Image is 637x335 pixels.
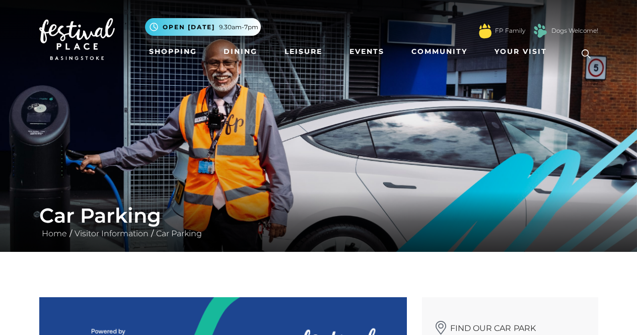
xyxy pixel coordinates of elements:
[39,204,598,228] h1: Car Parking
[495,26,525,35] a: FP Family
[154,229,204,238] a: Car Parking
[407,42,471,61] a: Community
[72,229,151,238] a: Visitor Information
[39,229,69,238] a: Home
[437,317,583,333] h2: Find our car park
[145,42,201,61] a: Shopping
[39,18,115,60] img: Festival Place Logo
[145,18,261,36] button: Open [DATE] 9.30am-7pm
[345,42,388,61] a: Events
[551,26,598,35] a: Dogs Welcome!
[280,42,326,61] a: Leisure
[490,42,556,61] a: Your Visit
[494,46,547,57] span: Your Visit
[32,204,606,240] div: / /
[163,23,215,32] span: Open [DATE]
[220,42,261,61] a: Dining
[219,23,258,32] span: 9.30am-7pm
